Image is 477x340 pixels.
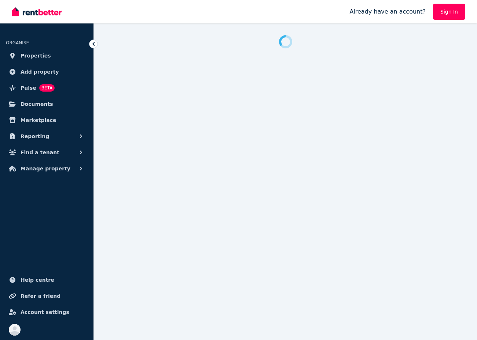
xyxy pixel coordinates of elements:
[6,289,88,303] a: Refer a friend
[21,308,69,317] span: Account settings
[6,129,88,144] button: Reporting
[6,48,88,63] a: Properties
[21,116,56,125] span: Marketplace
[349,7,426,16] span: Already have an account?
[21,51,51,60] span: Properties
[6,145,88,160] button: Find a tenant
[21,67,59,76] span: Add property
[6,305,88,319] a: Account settings
[6,81,88,95] a: PulseBETA
[21,100,53,108] span: Documents
[39,84,55,92] span: BETA
[6,113,88,127] a: Marketplace
[21,292,60,300] span: Refer a friend
[6,64,88,79] a: Add property
[6,273,88,287] a: Help centre
[12,6,62,17] img: RentBetter
[6,40,29,45] span: ORGANISE
[21,148,59,157] span: Find a tenant
[433,4,465,20] a: Sign In
[6,161,88,176] button: Manage property
[6,97,88,111] a: Documents
[21,84,36,92] span: Pulse
[21,276,54,284] span: Help centre
[21,132,49,141] span: Reporting
[21,164,70,173] span: Manage property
